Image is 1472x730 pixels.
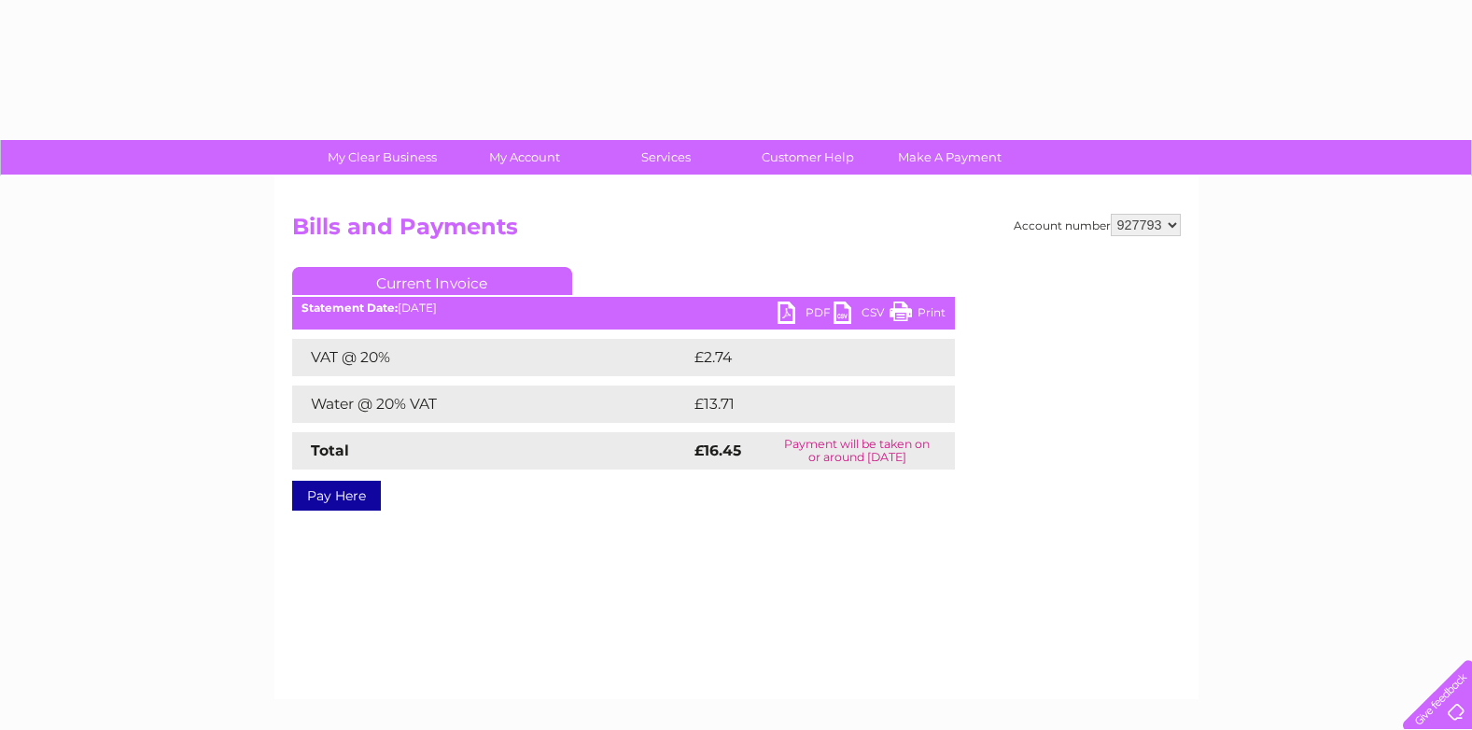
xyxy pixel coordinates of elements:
td: £13.71 [690,386,913,423]
td: £2.74 [690,339,911,376]
td: VAT @ 20% [292,339,690,376]
a: Print [890,302,946,329]
h2: Bills and Payments [292,214,1181,249]
div: Account number [1014,214,1181,236]
a: CSV [834,302,890,329]
a: Customer Help [731,140,885,175]
td: Payment will be taken on or around [DATE] [760,432,955,470]
a: My Clear Business [305,140,459,175]
strong: Total [311,442,349,459]
div: [DATE] [292,302,955,315]
a: Pay Here [292,481,381,511]
a: PDF [778,302,834,329]
strong: £16.45 [694,442,741,459]
a: Services [589,140,743,175]
a: My Account [447,140,601,175]
b: Statement Date: [301,301,398,315]
td: Water @ 20% VAT [292,386,690,423]
a: Current Invoice [292,267,572,295]
a: Make A Payment [873,140,1027,175]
